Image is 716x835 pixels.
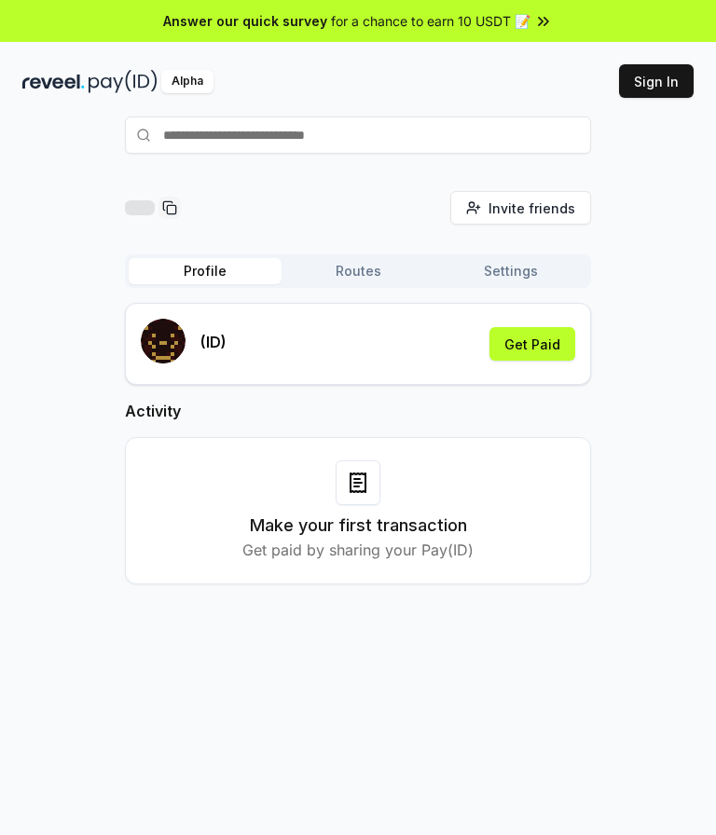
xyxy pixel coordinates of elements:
[22,70,85,93] img: reveel_dark
[89,70,158,93] img: pay_id
[242,539,474,561] p: Get paid by sharing your Pay(ID)
[163,11,327,31] span: Answer our quick survey
[200,331,227,353] p: (ID)
[489,327,575,361] button: Get Paid
[129,258,282,284] button: Profile
[450,191,591,225] button: Invite friends
[125,400,591,422] h2: Activity
[282,258,434,284] button: Routes
[619,64,694,98] button: Sign In
[489,198,575,218] span: Invite friends
[331,11,530,31] span: for a chance to earn 10 USDT 📝
[161,70,213,93] div: Alpha
[434,258,587,284] button: Settings
[250,513,467,539] h3: Make your first transaction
